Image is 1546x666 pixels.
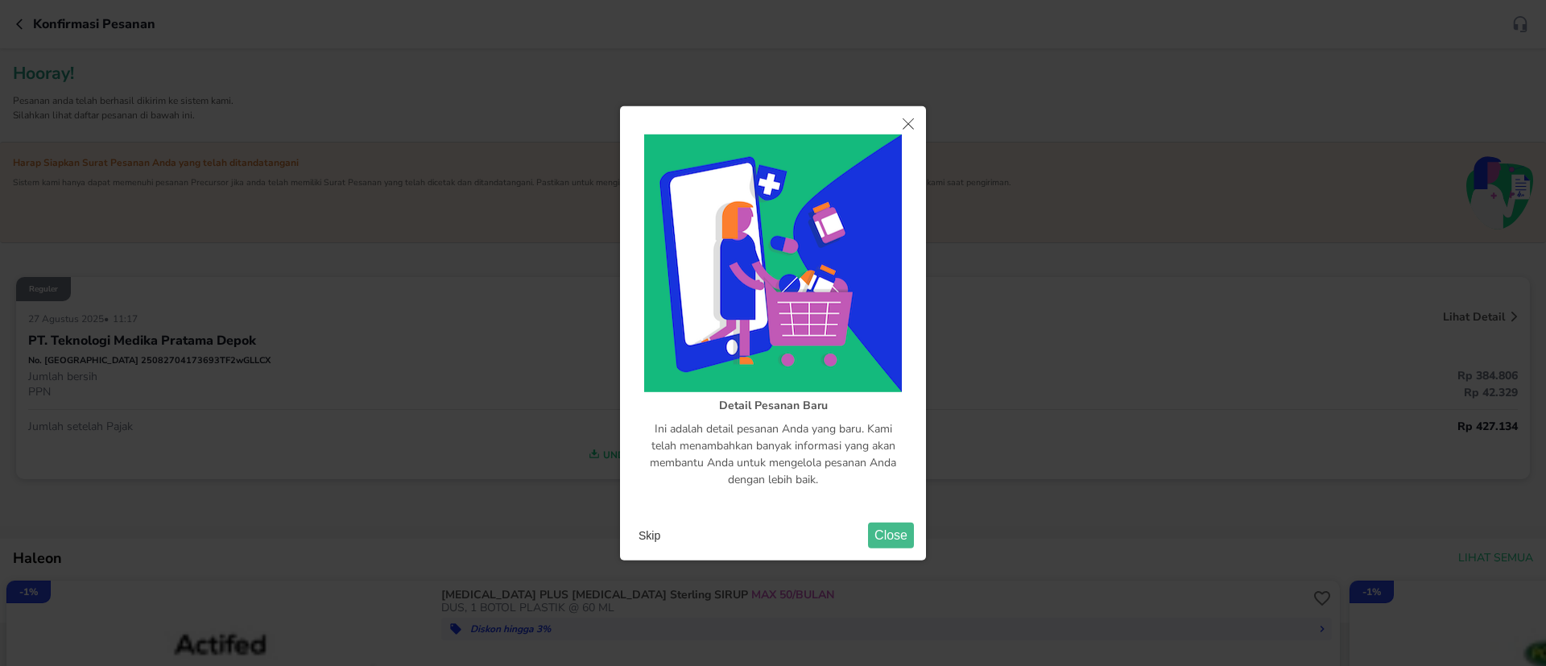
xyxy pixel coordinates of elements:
[640,397,906,414] p: Detail Pesanan Baru
[868,523,914,548] button: Close
[632,523,667,548] button: Skip
[891,105,926,143] button: Close
[644,134,902,391] img: Pharmacy
[640,414,906,494] p: Ini adalah detail pesanan Anda yang baru. Kami telah menambahkan banyak informasi yang akan memba...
